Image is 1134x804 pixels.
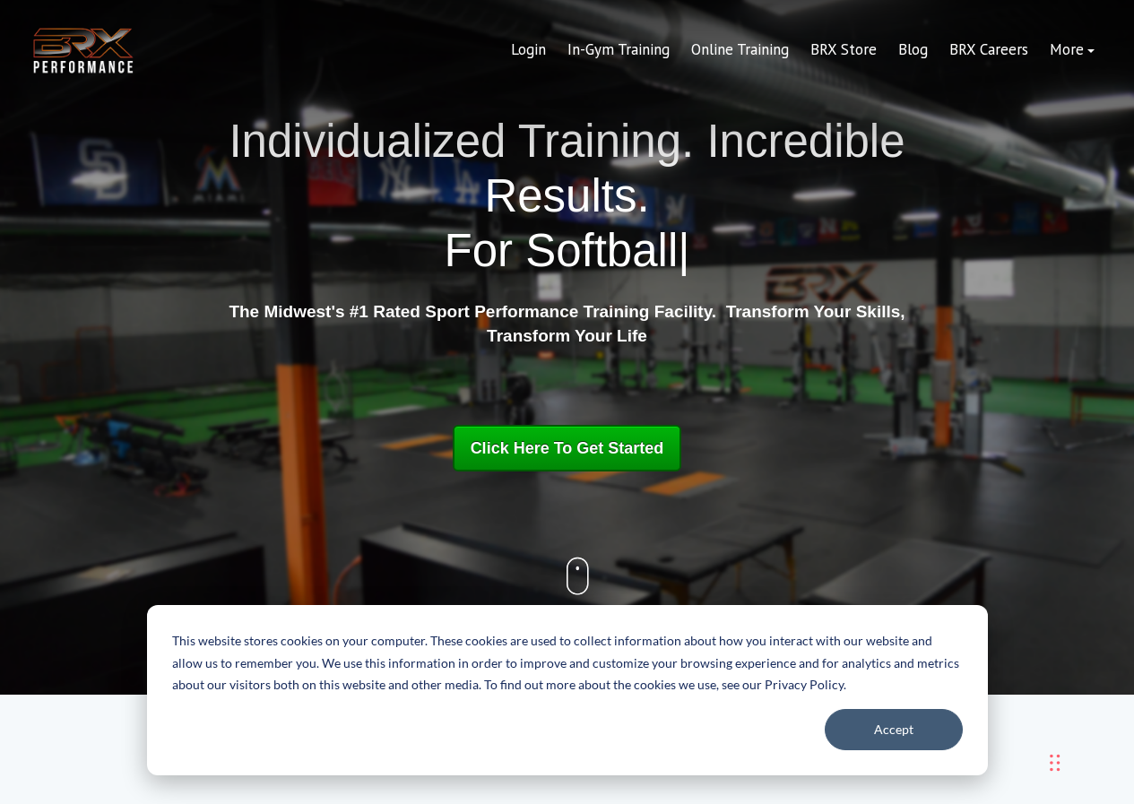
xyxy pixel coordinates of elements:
[222,114,913,279] h1: Individualized Training. Incredible Results.
[557,29,680,72] a: In-Gym Training
[172,630,963,696] p: This website stores cookies on your computer. These cookies are used to collect information about...
[939,29,1039,72] a: BRX Careers
[147,605,988,775] div: Cookie banner
[229,302,905,345] strong: The Midwest's #1 Rated Sport Performance Training Facility. Transform Your Skills, Transform Your...
[800,29,887,72] a: BRX Store
[678,225,689,276] span: |
[453,425,682,471] a: Click Here To Get Started
[500,29,1105,72] div: Navigation Menu
[887,29,939,72] a: Blog
[30,23,137,78] img: BRX Transparent Logo-2
[471,439,664,457] span: Click Here To Get Started
[825,709,963,750] button: Accept
[1050,736,1060,790] div: Drag
[500,29,557,72] a: Login
[444,225,678,276] span: For Softball
[680,29,800,72] a: Online Training
[1039,29,1105,72] a: More
[879,610,1134,804] iframe: Chat Widget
